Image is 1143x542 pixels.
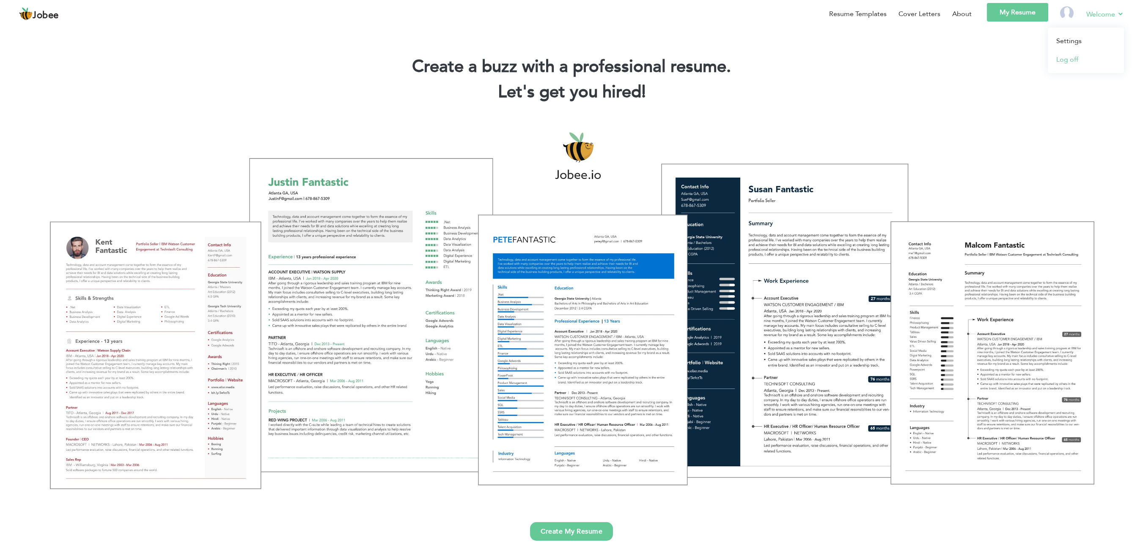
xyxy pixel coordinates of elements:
[530,522,613,541] a: Create My Resume
[987,3,1048,22] a: My Resume
[33,11,59,20] span: Jobee
[952,9,972,19] a: About
[1060,6,1074,20] img: Profile Img
[642,80,646,104] span: |
[829,9,887,19] a: Resume Templates
[1048,32,1124,50] a: Settings
[898,9,940,19] a: Cover Letters
[1086,9,1124,19] a: Welcome
[13,56,1130,78] h1: Create a buzz with a professional resume.
[13,81,1130,103] h2: Let's
[19,7,59,21] a: Jobee
[19,7,33,21] img: jobee.io
[1048,50,1124,69] a: Log off
[539,80,646,104] span: get you hired!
